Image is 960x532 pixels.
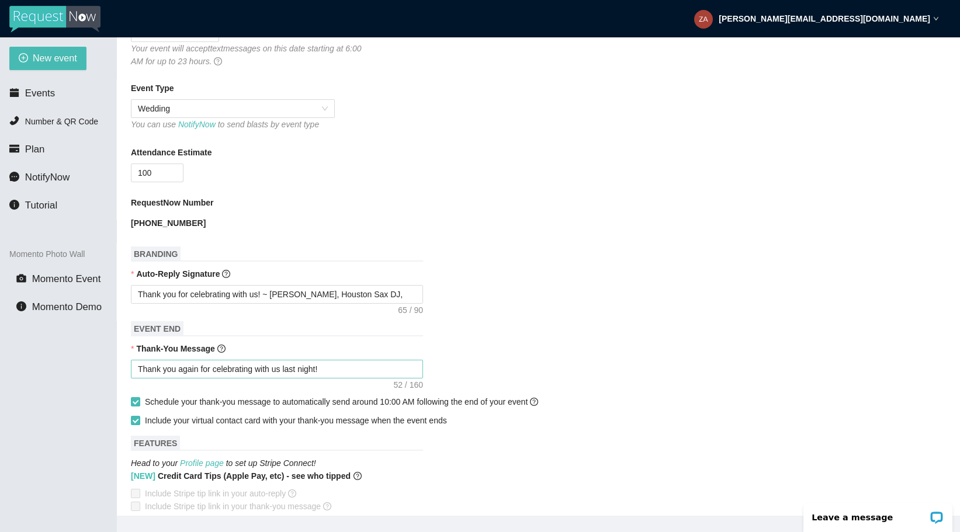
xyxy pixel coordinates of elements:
[140,487,301,500] span: Include Stripe tip link in your auto-reply
[131,321,183,336] span: EVENT END
[796,495,960,532] iframe: LiveChat chat widget
[131,82,174,95] b: Event Type
[9,6,100,33] img: RequestNow
[9,88,19,98] span: calendar
[694,10,713,29] img: f5a2f694bfdffa8528342b2e2c8ad630
[131,218,206,228] b: [PHONE_NUMBER]
[180,458,224,468] a: Profile page
[131,471,155,481] span: [NEW]
[9,116,19,126] span: phone
[131,118,335,131] div: You can use to send blasts by event type
[16,273,26,283] span: camera
[136,344,214,353] b: Thank-You Message
[131,196,214,209] b: RequestNow Number
[25,200,57,211] span: Tutorial
[131,458,316,468] i: Head to your to set up Stripe Connect!
[136,269,220,279] b: Auto-Reply Signature
[32,301,102,312] span: Momento Demo
[19,53,28,64] span: plus-circle
[32,273,101,284] span: Momento Event
[9,172,19,182] span: message
[140,500,336,513] span: Include Stripe tip link in your thank-you message
[131,285,423,304] textarea: Thank you for celebrating with us! ~ [PERSON_NAME], Houston Sax DJ, LLC
[25,144,45,155] span: Plan
[214,57,222,65] span: question-circle
[9,47,86,70] button: plus-circleNew event
[25,117,98,126] span: Number & QR Code
[222,270,230,278] span: question-circle
[131,470,351,482] b: Credit Card Tips (Apple Pay, etc) - see who tipped
[353,470,362,482] span: question-circle
[323,502,331,510] span: question-circle
[9,200,19,210] span: info-circle
[217,345,226,353] span: question-circle
[145,416,447,425] span: Include your virtual contact card with your thank-you message when the event ends
[933,16,939,22] span: down
[145,397,538,406] span: Schedule your thank-you message to automatically send around 10:00 AM following the end of your e...
[16,301,26,311] span: info-circle
[131,44,362,66] i: Your event will accept text messages on this date starting at 6:00 AM for up to 23 hours.
[33,51,77,65] span: New event
[9,144,19,154] span: credit-card
[131,146,212,159] b: Attendance Estimate
[719,14,930,23] strong: [PERSON_NAME][EMAIL_ADDRESS][DOMAIN_NAME]
[178,120,216,129] a: NotifyNow
[25,88,55,99] span: Events
[288,489,296,498] span: question-circle
[131,360,423,378] textarea: Thank you again for celebrating with us last night!
[25,172,70,183] span: NotifyNow
[138,100,328,117] span: Wedding
[131,436,180,451] span: FEATURES
[530,398,538,406] span: question-circle
[131,246,181,262] span: BRANDING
